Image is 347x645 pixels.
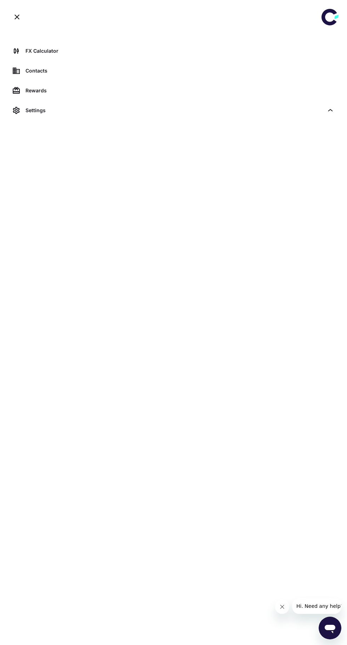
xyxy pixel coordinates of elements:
iframe: Close message [275,600,289,614]
a: Rewards [8,82,339,99]
div: FX Calculator [25,47,334,55]
a: Contacts [8,62,339,79]
div: Rewards [25,87,334,94]
div: Settings [25,106,324,114]
div: Contacts [25,67,334,75]
span: Hi. Need any help? [4,5,51,11]
div: Settings [8,102,339,119]
iframe: Button to launch messaging window [319,617,341,639]
iframe: Message from company [292,598,341,614]
a: FX Calculator [8,42,339,59]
